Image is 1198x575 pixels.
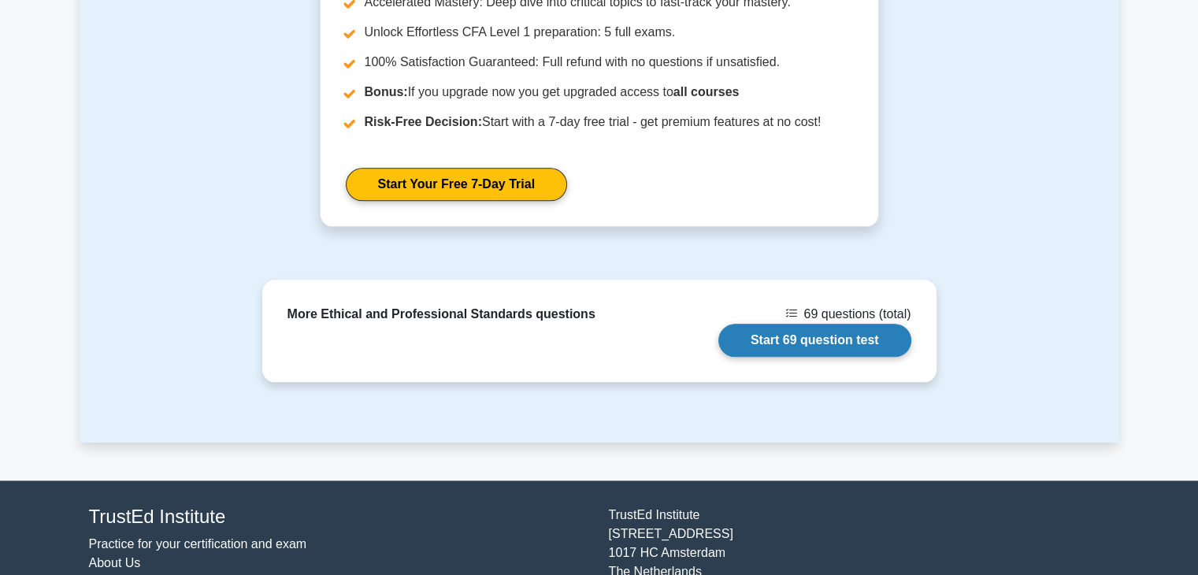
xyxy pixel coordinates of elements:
[89,556,141,569] a: About Us
[89,537,307,551] a: Practice for your certification and exam
[718,324,911,357] a: Start 69 question test
[89,506,590,529] h4: TrustEd Institute
[346,168,567,201] a: Start Your Free 7-Day Trial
